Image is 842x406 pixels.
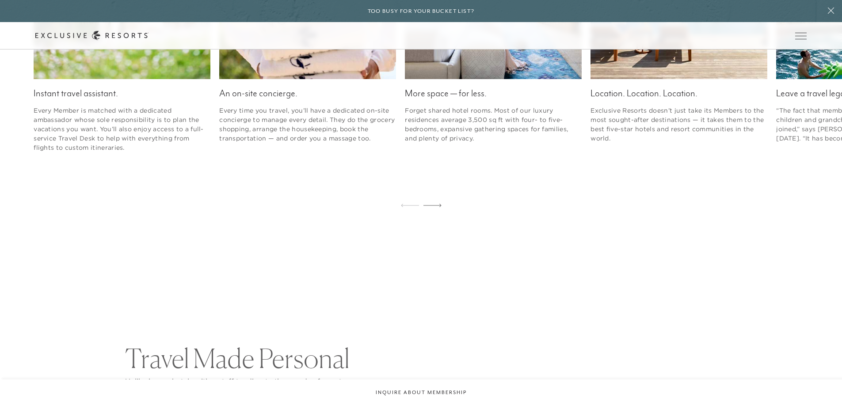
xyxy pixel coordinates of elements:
figcaption: Every Member is matched with a dedicated ambassador whose sole responsibility is to plan the vaca... [34,106,210,152]
figcaption: Exclusive Resorts doesn’t just take its Members to the most sought-after destinations — it takes ... [591,106,767,143]
h6: Too busy for your bucket list? [368,7,475,15]
figcaption: Forget shared hotel rooms. Most of our luxury residences average 3,500 sq ft with four- to five- ... [405,106,582,143]
figcaption: Location. Location. Location. [591,88,767,99]
figcaption: An on-site concierge. [219,88,396,99]
figcaption: Instant travel assistant. [34,88,210,99]
h2: Travel Made Personal [125,345,366,372]
button: Open navigation [795,33,807,39]
figcaption: Every time you travel, you’ll have a dedicated on-site concierge to manage every detail. They do ... [219,106,396,143]
figcaption: More space — for less. [405,88,582,99]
